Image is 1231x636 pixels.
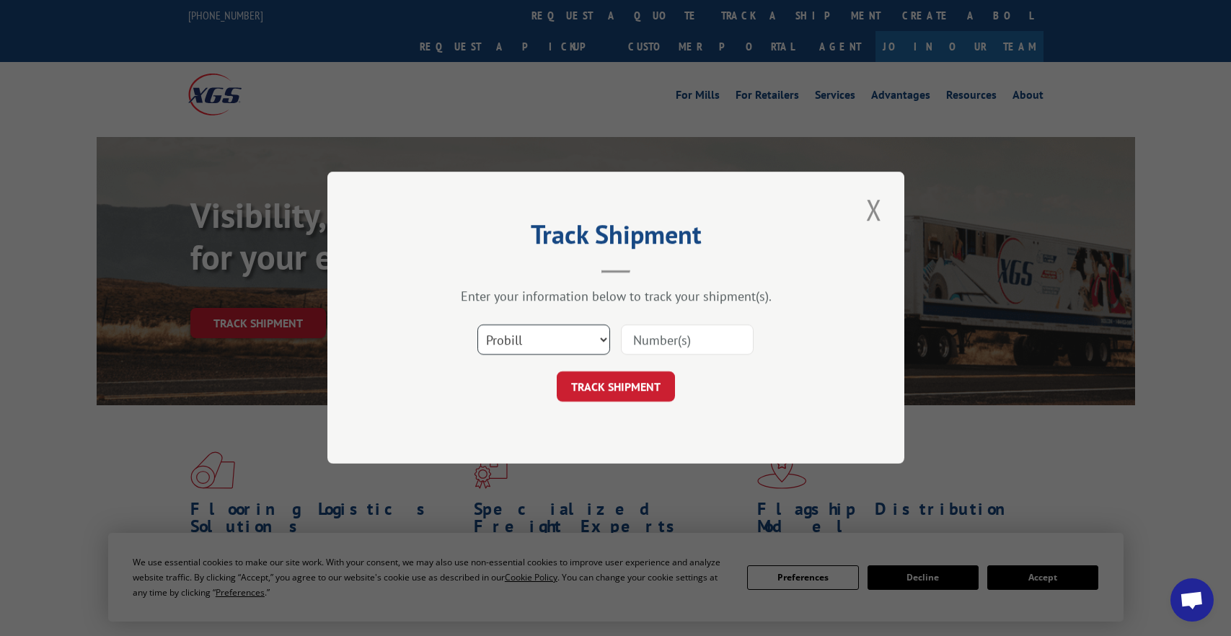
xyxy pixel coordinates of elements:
h2: Track Shipment [400,224,832,252]
input: Number(s) [621,325,754,355]
div: Enter your information below to track your shipment(s). [400,288,832,305]
a: Open chat [1170,578,1214,622]
button: Close modal [862,190,886,229]
button: TRACK SHIPMENT [557,372,675,402]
